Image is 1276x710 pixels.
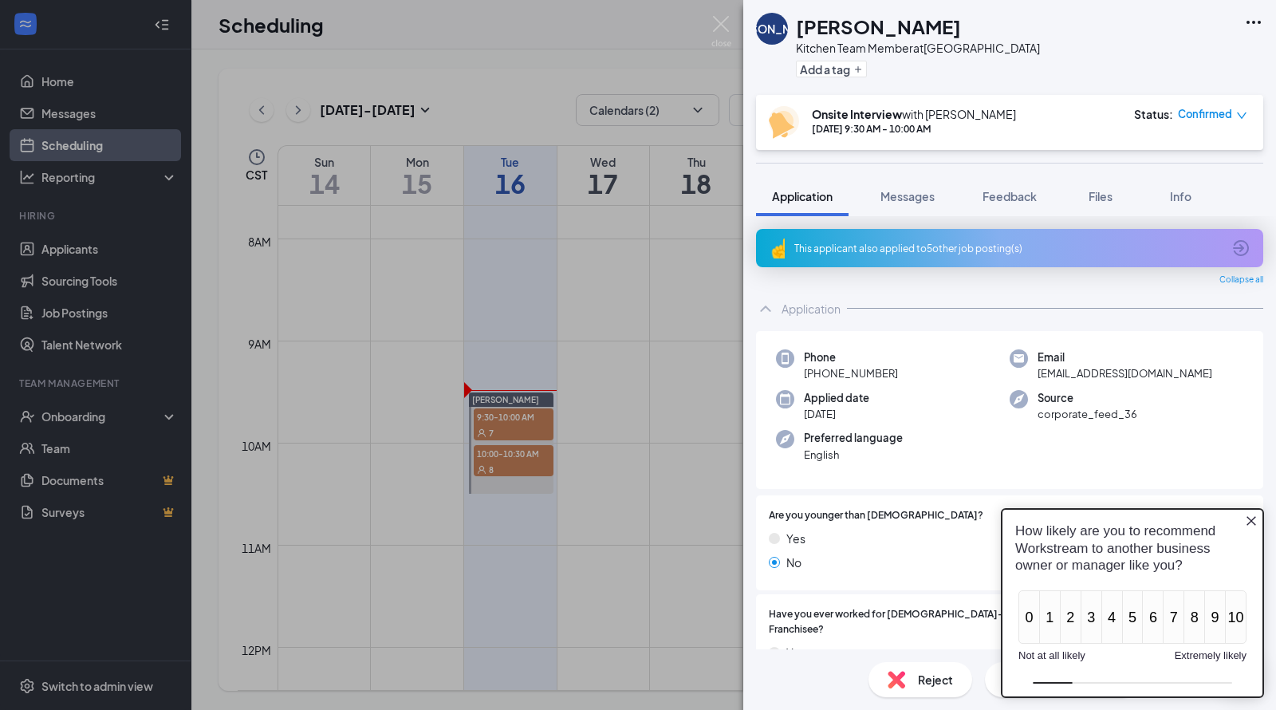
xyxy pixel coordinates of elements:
[804,406,869,422] span: [DATE]
[772,189,833,203] span: Application
[1236,110,1247,121] span: down
[853,65,863,74] svg: Plus
[1219,274,1263,286] span: Collapse all
[1231,239,1250,258] svg: ArrowCircle
[804,447,903,463] span: English
[796,40,1040,56] div: Kitchen Team Member at [GEOGRAPHIC_DATA]
[804,365,898,381] span: [PHONE_NUMBER]
[786,644,805,661] span: Yes
[1038,349,1212,365] span: Email
[812,122,1016,136] div: [DATE] 9:30 AM - 10:00 AM
[812,106,1016,122] div: with [PERSON_NAME]
[880,189,935,203] span: Messages
[796,13,961,40] h1: [PERSON_NAME]
[1244,13,1263,32] svg: Ellipses
[1038,365,1212,381] span: [EMAIL_ADDRESS][DOMAIN_NAME]
[804,349,898,365] span: Phone
[726,21,818,37] div: [PERSON_NAME]
[1038,390,1137,406] span: Source
[804,390,869,406] span: Applied date
[794,242,1222,255] div: This applicant also applied to 5 other job posting(s)
[989,495,1276,710] iframe: Sprig User Feedback Dialog
[769,607,1250,637] span: Have you ever worked for [DEMOGRAPHIC_DATA]-fil-A, Inc. or a [DEMOGRAPHIC_DATA]-fil-A Franchisee?
[1089,189,1113,203] span: Files
[1178,106,1232,122] span: Confirmed
[1134,106,1173,122] div: Status :
[769,508,983,523] span: Are you younger than [DEMOGRAPHIC_DATA]?
[756,299,775,318] svg: ChevronUp
[1170,189,1191,203] span: Info
[918,671,953,688] span: Reject
[983,189,1037,203] span: Feedback
[796,61,867,77] button: PlusAdd a tag
[1038,406,1137,422] span: corporate_feed_36
[786,530,805,547] span: Yes
[812,107,902,121] b: Onsite Interview
[782,301,841,317] div: Application
[804,430,903,446] span: Preferred language
[786,554,801,571] span: No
